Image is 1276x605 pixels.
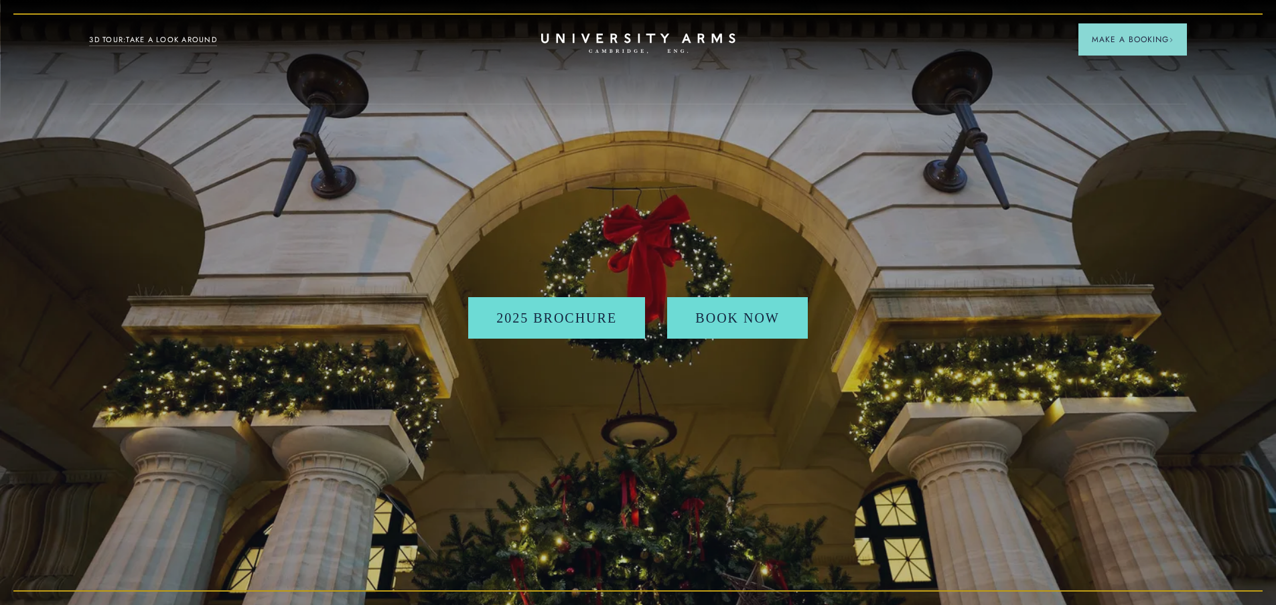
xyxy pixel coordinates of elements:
img: Arrow icon [1169,37,1174,42]
a: 2025 BROCHURE [468,297,645,339]
a: 3D TOUR:TAKE A LOOK AROUND [89,34,217,46]
a: Home [541,33,735,54]
button: Make a BookingArrow icon [1078,23,1187,56]
span: Make a Booking [1092,33,1174,46]
a: BOOK NOW [667,297,807,339]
